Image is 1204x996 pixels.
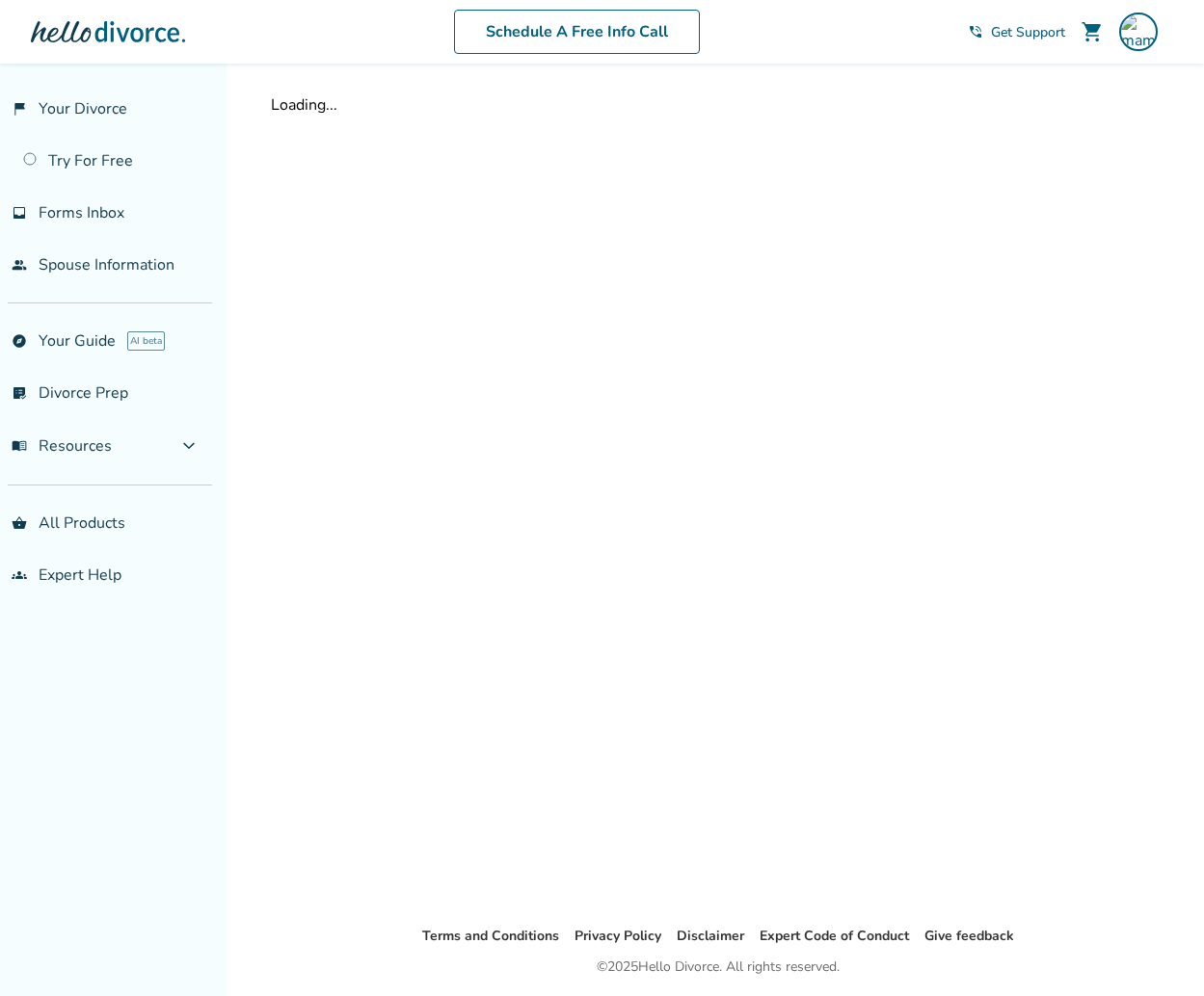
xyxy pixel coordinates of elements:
[422,927,559,945] a: Terms and Conditions
[177,434,201,458] span: expand_more
[127,331,165,351] span: AI beta
[271,94,1165,116] div: Loading...
[597,956,840,979] div: © 2025 Hello Divorce. All rights reserved.
[12,438,27,454] span: menu_book
[991,23,1065,41] span: Get Support
[39,202,124,223] span: Forms Inbox
[677,925,744,948] li: Disclaimer
[12,257,27,273] span: people
[12,515,27,531] span: shopping_basket
[575,927,661,945] a: Privacy Policy
[12,435,112,457] span: Resources
[12,385,27,401] span: list_alt_check
[454,10,700,54] a: Schedule A Free Info Call
[760,927,909,945] a: Expert Code of Conduct
[968,23,1065,41] a: phone_in_talkGet Support
[968,24,983,39] span: phone_in_talk
[1081,20,1104,43] span: shopping_cart
[12,567,27,583] span: groups
[12,205,27,221] span: inbox
[12,333,27,349] span: explore
[924,925,1014,948] li: Give feedback
[12,101,27,117] span: flag_2
[1119,13,1158,51] img: maminisee@gmail.com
